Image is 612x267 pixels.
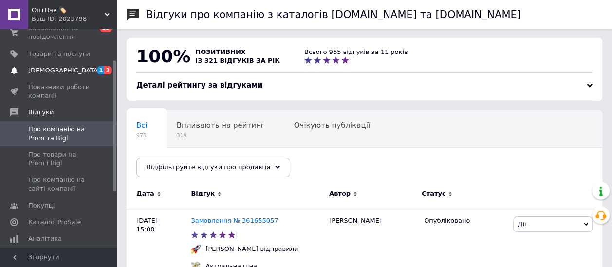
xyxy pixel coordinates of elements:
[28,201,55,210] span: Покупці
[136,189,154,198] span: Дата
[147,163,270,171] span: Відфільтруйте відгуки про продавця
[28,24,90,41] span: Замовлення та повідомлення
[28,125,90,142] span: Про компанію на Prom та Bigl
[329,189,351,198] span: Автор
[32,15,117,23] div: Ваш ID: 2023798
[422,189,446,198] span: Статус
[424,216,506,225] div: Опубліковано
[136,81,262,89] span: Деталі рейтингу за відгуками
[191,189,215,198] span: Відгук
[28,108,54,117] span: Відгуки
[104,66,112,74] span: 3
[28,218,81,227] span: Каталог ProSale
[191,244,201,254] img: :rocket:
[97,66,105,74] span: 1
[195,57,280,64] span: із 321 відгуків за рік
[28,83,90,100] span: Показники роботи компанії
[28,50,90,58] span: Товари та послуги
[191,217,278,224] a: Замовлення № 361655057
[294,121,370,130] span: Очікують публікації
[304,48,408,56] div: Всього 965 відгуків за 11 років
[177,132,265,139] span: 319
[203,245,300,253] div: [PERSON_NAME] відправили
[146,9,521,20] h1: Відгуки про компанію з каталогів [DOMAIN_NAME] та [DOMAIN_NAME]
[28,234,62,243] span: Аналітика
[28,66,100,75] span: [DEMOGRAPHIC_DATA]
[136,46,190,66] span: 100%
[32,6,105,15] span: ОптПак 🏷️
[28,150,90,168] span: Про товари на Prom і Bigl
[28,176,90,193] span: Про компанію на сайті компанії
[136,121,148,130] span: Всі
[136,132,148,139] span: 978
[177,121,265,130] span: Впливають на рейтинг
[518,220,526,228] span: Дії
[195,48,246,55] span: позитивних
[127,148,255,185] div: Опубліковані без коментаря
[136,158,235,167] span: Опубліковані без комен...
[136,80,593,90] div: Деталі рейтингу за відгуками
